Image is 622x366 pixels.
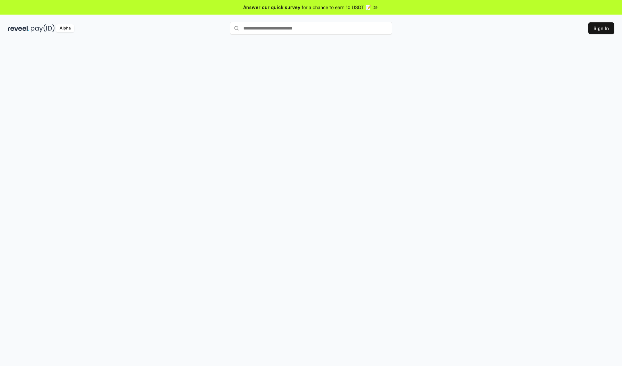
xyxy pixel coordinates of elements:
span: for a chance to earn 10 USDT 📝 [302,4,371,11]
span: Answer our quick survey [243,4,300,11]
img: reveel_dark [8,24,29,32]
button: Sign In [588,22,614,34]
div: Alpha [56,24,74,32]
img: pay_id [31,24,55,32]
